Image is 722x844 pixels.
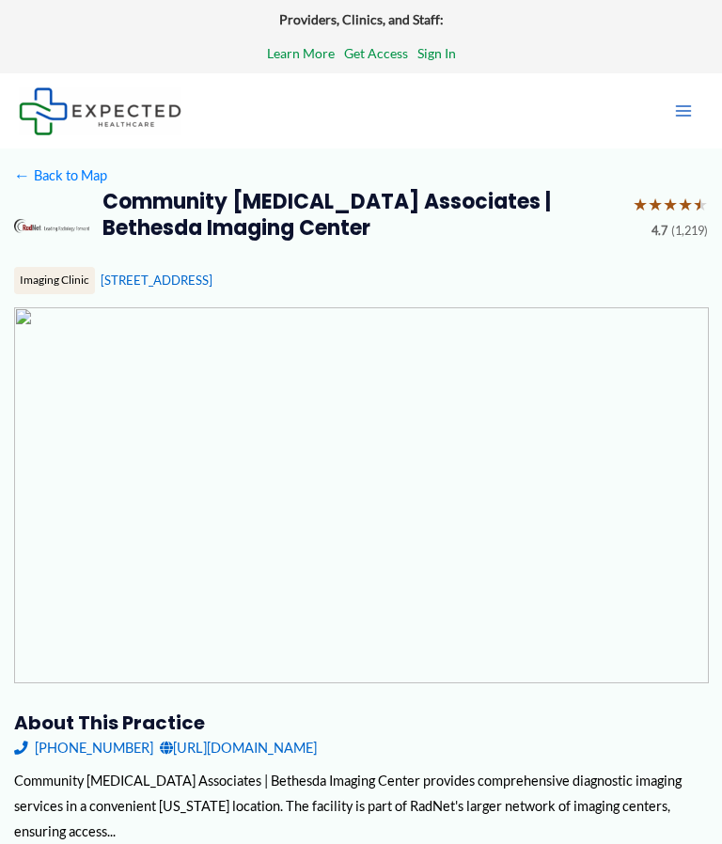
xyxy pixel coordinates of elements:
[14,163,107,188] a: ←Back to Map
[693,189,708,221] span: ★
[14,735,153,760] a: [PHONE_NUMBER]
[101,273,212,288] a: [STREET_ADDRESS]
[678,189,693,221] span: ★
[633,189,648,221] span: ★
[14,711,709,735] h3: About this practice
[102,189,620,242] h2: Community [MEDICAL_DATA] Associates | Bethesda Imaging Center
[160,735,317,760] a: [URL][DOMAIN_NAME]
[14,267,95,293] div: Imaging Clinic
[267,41,335,66] a: Learn More
[651,220,667,242] span: 4.7
[671,220,708,242] span: (1,219)
[664,91,703,131] button: Main menu toggle
[279,11,444,27] strong: Providers, Clinics, and Staff:
[14,167,31,184] span: ←
[14,768,709,844] div: Community [MEDICAL_DATA] Associates | Bethesda Imaging Center provides comprehensive diagnostic i...
[417,41,456,66] a: Sign In
[19,87,181,135] img: Expected Healthcare Logo - side, dark font, small
[648,189,663,221] span: ★
[663,189,678,221] span: ★
[344,41,408,66] a: Get Access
